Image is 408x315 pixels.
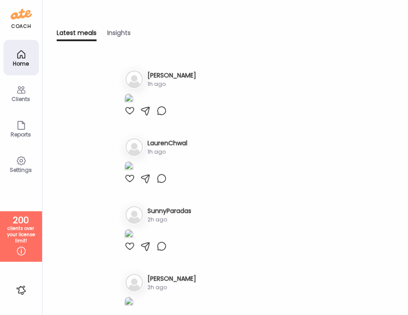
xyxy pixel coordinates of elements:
[148,71,196,80] h3: [PERSON_NAME]
[5,96,37,102] div: Clients
[148,216,191,224] div: 2h ago
[148,80,196,88] div: 1h ago
[125,70,143,88] img: bg-avatar-default.svg
[124,229,133,241] img: images%2Fy5rv6PSVh7PhdkYF8MJK66Zvi4P2%2FfRTGkvpyCK2Ed82LJBZg%2Ff3ToqKT1LGHQzGzXuCpF_1080
[124,93,133,105] img: images%2Fh6eH7NwWOxQctmKuuymlu5AJLz23%2FHT5866l3dShSrVQeDEo7%2FxzDO1KeXmaTnH7h3YbPG_1080
[125,274,143,292] img: bg-avatar-default.svg
[148,139,187,148] h3: LaurenChwal
[148,206,191,216] h3: SunnyParadas
[148,284,196,292] div: 2h ago
[3,215,39,226] div: 200
[107,28,131,41] div: Insights
[124,297,133,309] img: images%2FJvhmShfGTtaR0z1peN9CnkvVSBj1%2FbCjMD5WcI7F7bNj4hKsI%2F1zfwlbJf4nQXaJQDcaCO_1080
[57,28,97,41] div: Latest meals
[125,138,143,156] img: bg-avatar-default.svg
[148,274,196,284] h3: [PERSON_NAME]
[5,167,37,173] div: Settings
[125,206,143,224] img: bg-avatar-default.svg
[5,132,37,137] div: Reports
[5,61,37,66] div: Home
[11,23,31,30] div: coach
[3,226,39,244] div: clients over your license limit!
[11,7,32,21] img: ate
[148,148,187,156] div: 1h ago
[124,161,133,173] img: images%2F2hiH2wp5SAbViTs0s4pL8L4nvhH2%2FjBB76KAuRUgRxomE87mN%2FG5Sg29U4rdaikD1bHOLw_1080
